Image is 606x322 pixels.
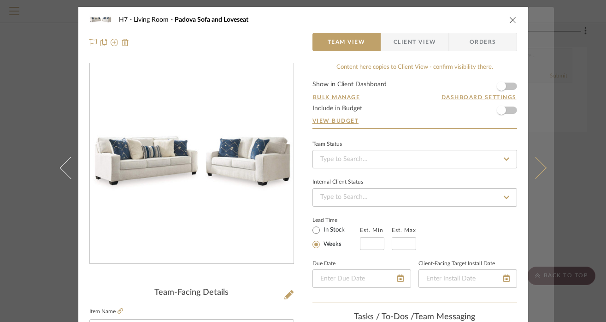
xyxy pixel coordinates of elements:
label: Client-Facing Target Install Date [418,262,495,266]
span: Team View [328,33,365,51]
label: In Stock [322,226,345,234]
label: Item Name [89,308,123,316]
input: Type to Search… [312,150,517,168]
mat-radio-group: Select item type [312,224,360,250]
label: Est. Min [360,227,383,233]
span: Padova Sofa and Loveseat [175,17,248,23]
span: Orders [459,33,506,51]
input: Enter Due Date [312,269,411,288]
label: Due Date [312,262,335,266]
a: View Budget [312,117,517,125]
button: Dashboard Settings [441,93,517,101]
span: H7 [119,17,134,23]
span: Tasks / To-Dos / [354,313,414,321]
button: Bulk Manage [312,93,361,101]
input: Enter Install Date [418,269,517,288]
div: Internal Client Status [312,180,363,185]
div: Team Status [312,142,342,147]
img: Remove from project [122,39,129,46]
button: close [509,16,517,24]
span: Living Room [134,17,175,23]
label: Est. Max [392,227,416,233]
label: Lead Time [312,216,360,224]
div: Team-Facing Details [89,288,294,298]
img: 8e3753d9-796b-4506-b183-58dda75e1e11_436x436.jpg [90,91,294,236]
span: Client View [394,33,436,51]
div: 0 [90,91,294,236]
img: 8e3753d9-796b-4506-b183-58dda75e1e11_48x40.jpg [89,11,112,29]
label: Weeks [322,240,341,249]
div: Content here copies to Client View - confirm visibility there. [312,63,517,72]
input: Type to Search… [312,188,517,207]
